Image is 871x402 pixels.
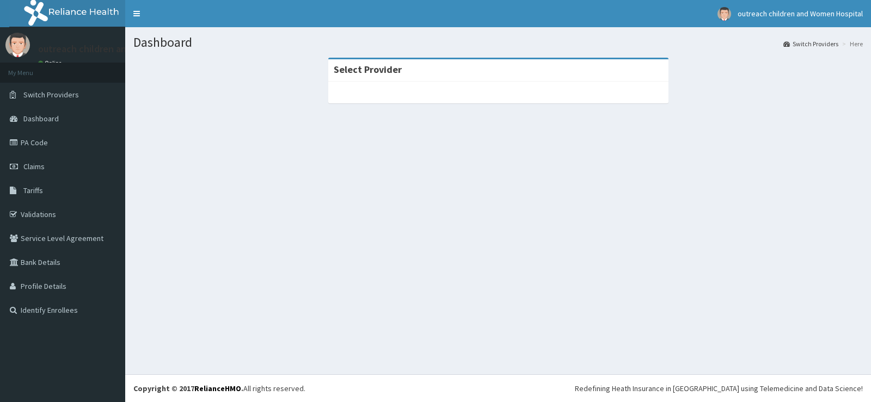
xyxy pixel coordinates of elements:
[5,33,30,57] img: User Image
[23,90,79,100] span: Switch Providers
[738,9,863,18] span: outreach children and Women Hospital
[783,39,838,48] a: Switch Providers
[23,185,43,195] span: Tariffs
[575,383,863,394] div: Redefining Heath Insurance in [GEOGRAPHIC_DATA] using Telemedicine and Data Science!
[38,44,204,54] p: outreach children and Women Hospital
[133,384,243,393] strong: Copyright © 2017 .
[717,7,731,21] img: User Image
[38,59,64,67] a: Online
[194,384,241,393] a: RelianceHMO
[334,63,402,76] strong: Select Provider
[133,35,863,50] h1: Dashboard
[23,162,45,171] span: Claims
[23,114,59,123] span: Dashboard
[125,374,871,402] footer: All rights reserved.
[839,39,863,48] li: Here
